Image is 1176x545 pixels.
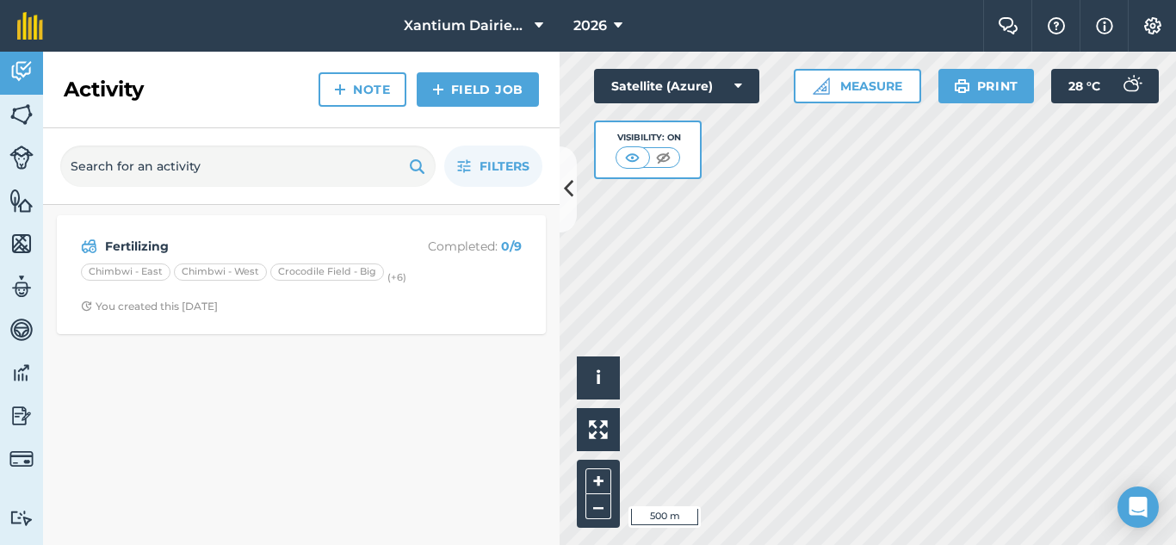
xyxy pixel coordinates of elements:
[501,238,522,254] strong: 0 / 9
[385,237,522,256] p: Completed :
[67,226,535,324] a: FertilizingCompleted: 0/9Chimbwi - EastChimbwi - WestCrocodile Field - Big(+6)Clock with arrow po...
[585,494,611,519] button: –
[409,156,425,177] img: svg+xml;base64,PHN2ZyB4bWxucz0iaHR0cDovL3d3dy53My5vcmcvMjAwMC9zdmciIHdpZHRoPSIxOSIgaGVpZ2h0PSIyNC...
[9,231,34,257] img: svg+xml;base64,PHN2ZyB4bWxucz0iaHR0cDovL3d3dy53My5vcmcvMjAwMC9zdmciIHdpZHRoPSI1NiIgaGVpZ2h0PSI2MC...
[64,76,144,103] h2: Activity
[9,317,34,343] img: svg+xml;base64,PD94bWwgdmVyc2lvbj0iMS4wIiBlbmNvZGluZz0idXRmLTgiPz4KPCEtLSBHZW5lcmF0b3I6IEFkb2JlIE...
[1096,15,1113,36] img: svg+xml;base64,PHN2ZyB4bWxucz0iaHR0cDovL3d3dy53My5vcmcvMjAwMC9zdmciIHdpZHRoPSIxNyIgaGVpZ2h0PSIxNy...
[387,271,406,283] small: (+ 6 )
[573,15,607,36] span: 2026
[9,102,34,127] img: svg+xml;base64,PHN2ZyB4bWxucz0iaHR0cDovL3d3dy53My5vcmcvMjAwMC9zdmciIHdpZHRoPSI1NiIgaGVpZ2h0PSI2MC...
[1142,17,1163,34] img: A cog icon
[794,69,921,103] button: Measure
[954,76,970,96] img: svg+xml;base64,PHN2ZyB4bWxucz0iaHR0cDovL3d3dy53My5vcmcvMjAwMC9zdmciIHdpZHRoPSIxOSIgaGVpZ2h0PSIyNC...
[417,72,539,107] a: Field Job
[616,131,681,145] div: Visibility: On
[60,146,436,187] input: Search for an activity
[596,367,601,388] span: i
[813,77,830,95] img: Ruler icon
[1051,69,1159,103] button: 28 °C
[81,300,92,312] img: Clock with arrow pointing clockwise
[622,149,643,166] img: svg+xml;base64,PHN2ZyB4bWxucz0iaHR0cDovL3d3dy53My5vcmcvMjAwMC9zdmciIHdpZHRoPSI1MCIgaGVpZ2h0PSI0MC...
[444,146,542,187] button: Filters
[577,356,620,399] button: i
[653,149,674,166] img: svg+xml;base64,PHN2ZyB4bWxucz0iaHR0cDovL3d3dy53My5vcmcvMjAwMC9zdmciIHdpZHRoPSI1MCIgaGVpZ2h0PSI0MC...
[432,79,444,100] img: svg+xml;base64,PHN2ZyB4bWxucz0iaHR0cDovL3d3dy53My5vcmcvMjAwMC9zdmciIHdpZHRoPSIxNCIgaGVpZ2h0PSIyNC...
[589,420,608,439] img: Four arrows, one pointing top left, one top right, one bottom right and the last bottom left
[404,15,528,36] span: Xantium Dairies [GEOGRAPHIC_DATA]
[9,403,34,429] img: svg+xml;base64,PD94bWwgdmVyc2lvbj0iMS4wIiBlbmNvZGluZz0idXRmLTgiPz4KPCEtLSBHZW5lcmF0b3I6IEFkb2JlIE...
[81,300,218,313] div: You created this [DATE]
[81,236,97,257] img: svg+xml;base64,PD94bWwgdmVyc2lvbj0iMS4wIiBlbmNvZGluZz0idXRmLTgiPz4KPCEtLSBHZW5lcmF0b3I6IEFkb2JlIE...
[9,360,34,386] img: svg+xml;base64,PD94bWwgdmVyc2lvbj0iMS4wIiBlbmNvZGluZz0idXRmLTgiPz4KPCEtLSBHZW5lcmF0b3I6IEFkb2JlIE...
[270,263,384,281] div: Crocodile Field - Big
[17,12,43,40] img: fieldmargin Logo
[1046,17,1067,34] img: A question mark icon
[1114,69,1148,103] img: svg+xml;base64,PD94bWwgdmVyc2lvbj0iMS4wIiBlbmNvZGluZz0idXRmLTgiPz4KPCEtLSBHZW5lcmF0b3I6IEFkb2JlIE...
[9,146,34,170] img: svg+xml;base64,PD94bWwgdmVyc2lvbj0iMS4wIiBlbmNvZGluZz0idXRmLTgiPz4KPCEtLSBHZW5lcmF0b3I6IEFkb2JlIE...
[594,69,759,103] button: Satellite (Azure)
[1117,486,1159,528] div: Open Intercom Messenger
[81,263,170,281] div: Chimbwi - East
[319,72,406,107] a: Note
[9,188,34,214] img: svg+xml;base64,PHN2ZyB4bWxucz0iaHR0cDovL3d3dy53My5vcmcvMjAwMC9zdmciIHdpZHRoPSI1NiIgaGVpZ2h0PSI2MC...
[480,157,529,176] span: Filters
[9,510,34,526] img: svg+xml;base64,PD94bWwgdmVyc2lvbj0iMS4wIiBlbmNvZGluZz0idXRmLTgiPz4KPCEtLSBHZW5lcmF0b3I6IEFkb2JlIE...
[9,59,34,84] img: svg+xml;base64,PD94bWwgdmVyc2lvbj0iMS4wIiBlbmNvZGluZz0idXRmLTgiPz4KPCEtLSBHZW5lcmF0b3I6IEFkb2JlIE...
[334,79,346,100] img: svg+xml;base64,PHN2ZyB4bWxucz0iaHR0cDovL3d3dy53My5vcmcvMjAwMC9zdmciIHdpZHRoPSIxNCIgaGVpZ2h0PSIyNC...
[585,468,611,494] button: +
[9,274,34,300] img: svg+xml;base64,PD94bWwgdmVyc2lvbj0iMS4wIiBlbmNvZGluZz0idXRmLTgiPz4KPCEtLSBHZW5lcmF0b3I6IEFkb2JlIE...
[938,69,1035,103] button: Print
[9,447,34,471] img: svg+xml;base64,PD94bWwgdmVyc2lvbj0iMS4wIiBlbmNvZGluZz0idXRmLTgiPz4KPCEtLSBHZW5lcmF0b3I6IEFkb2JlIE...
[1068,69,1100,103] span: 28 ° C
[174,263,267,281] div: Chimbwi - West
[105,237,378,256] strong: Fertilizing
[998,17,1018,34] img: Two speech bubbles overlapping with the left bubble in the forefront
